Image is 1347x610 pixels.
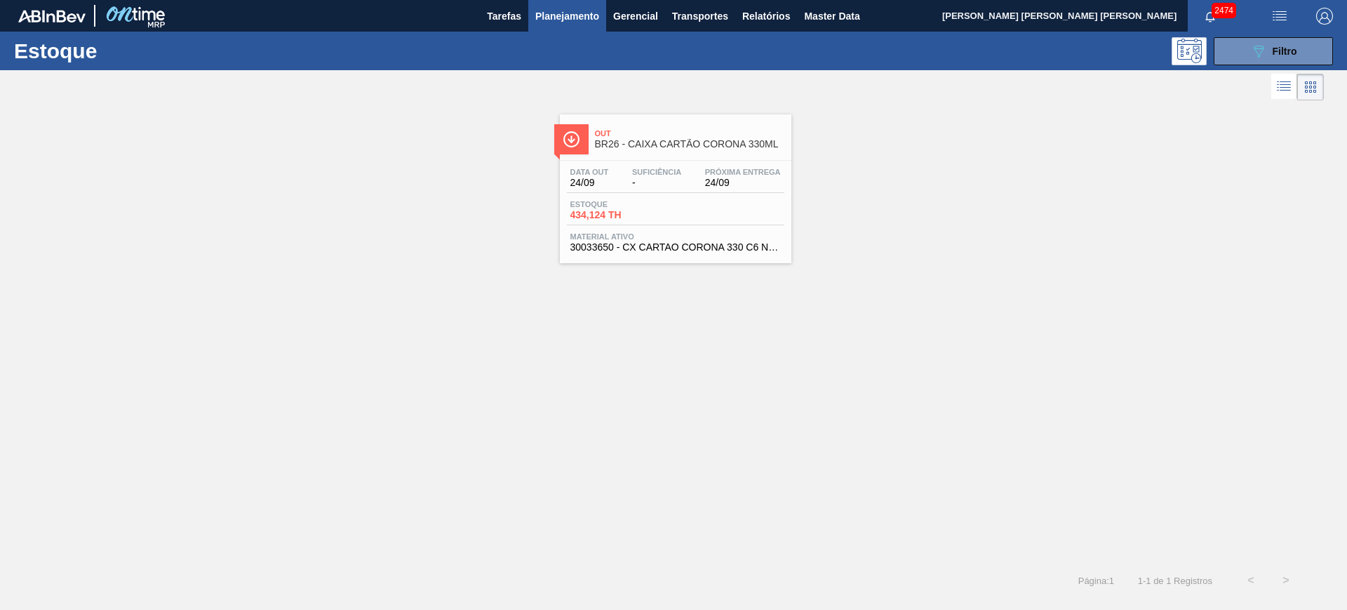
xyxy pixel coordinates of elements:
[1172,37,1207,65] div: Pogramando: nenhum usuário selecionado
[595,139,784,150] span: BR26 - CAIXA CARTÃO CORONA 330ML
[1273,46,1297,57] span: Filtro
[1297,74,1324,100] div: Visão em Cards
[804,8,859,25] span: Master Data
[570,200,669,208] span: Estoque
[535,8,599,25] span: Planejamento
[705,168,781,176] span: Próxima Entrega
[742,8,790,25] span: Relatórios
[672,8,728,25] span: Transportes
[1271,74,1297,100] div: Visão em Lista
[1135,576,1212,586] span: 1 - 1 de 1 Registros
[705,178,781,188] span: 24/09
[14,43,224,59] h1: Estoque
[18,10,86,22] img: TNhmsLtSVTkK8tSr43FrP2fwEKptu5GPRR3wAAAABJRU5ErkJggg==
[570,168,609,176] span: Data out
[632,178,681,188] span: -
[570,210,669,220] span: 434,124 TH
[1316,8,1333,25] img: Logout
[549,104,798,263] a: ÍconeOutBR26 - CAIXA CARTÃO CORONA 330MLData out24/09Suficiência-Próxima Entrega24/09Estoque434,1...
[1268,563,1304,598] button: >
[1188,6,1233,26] button: Notificações
[632,168,681,176] span: Suficiência
[487,8,521,25] span: Tarefas
[595,129,784,138] span: Out
[1078,576,1114,586] span: Página : 1
[1233,563,1268,598] button: <
[570,178,609,188] span: 24/09
[1271,8,1288,25] img: userActions
[1214,37,1333,65] button: Filtro
[563,131,580,148] img: Ícone
[1212,3,1236,18] span: 2474
[613,8,658,25] span: Gerencial
[570,232,781,241] span: Material ativo
[570,242,781,253] span: 30033650 - CX CARTAO CORONA 330 C6 NIV24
